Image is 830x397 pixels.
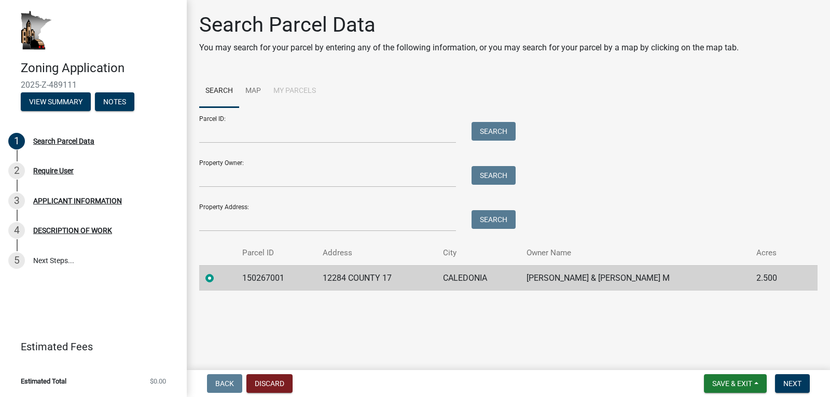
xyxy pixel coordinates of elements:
button: Search [472,166,516,185]
th: City [437,241,520,265]
p: You may search for your parcel by entering any of the following information, or you may search fo... [199,42,739,54]
td: 12284 COUNTY 17 [316,265,437,291]
h4: Zoning Application [21,61,178,76]
span: Next [783,379,801,388]
button: Save & Exit [704,374,767,393]
wm-modal-confirm: Notes [95,98,134,106]
th: Acres [750,241,799,265]
span: 2025-Z-489111 [21,80,166,90]
button: Search [472,122,516,141]
button: Search [472,210,516,229]
span: $0.00 [150,378,166,385]
h1: Search Parcel Data [199,12,739,37]
a: Search [199,75,239,108]
div: Search Parcel Data [33,138,94,145]
div: Require User [33,167,74,174]
button: Next [775,374,810,393]
button: Back [207,374,242,393]
div: 1 [8,133,25,149]
div: 5 [8,252,25,269]
span: Back [215,379,234,388]
td: 150267001 [236,265,316,291]
button: Notes [95,92,134,111]
button: Discard [246,374,293,393]
div: 3 [8,193,25,209]
span: Save & Exit [712,379,752,388]
th: Address [316,241,437,265]
img: Houston County, Minnesota [21,11,52,50]
div: 4 [8,222,25,239]
td: CALEDONIA [437,265,520,291]
th: Parcel ID [236,241,316,265]
div: DESCRIPTION OF WORK [33,227,112,234]
td: [PERSON_NAME] & [PERSON_NAME] M [520,265,750,291]
span: Estimated Total [21,378,66,385]
div: APPLICANT INFORMATION [33,197,122,204]
a: Map [239,75,267,108]
div: 2 [8,162,25,179]
th: Owner Name [520,241,750,265]
a: Estimated Fees [8,336,170,357]
wm-modal-confirm: Summary [21,98,91,106]
button: View Summary [21,92,91,111]
td: 2.500 [750,265,799,291]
